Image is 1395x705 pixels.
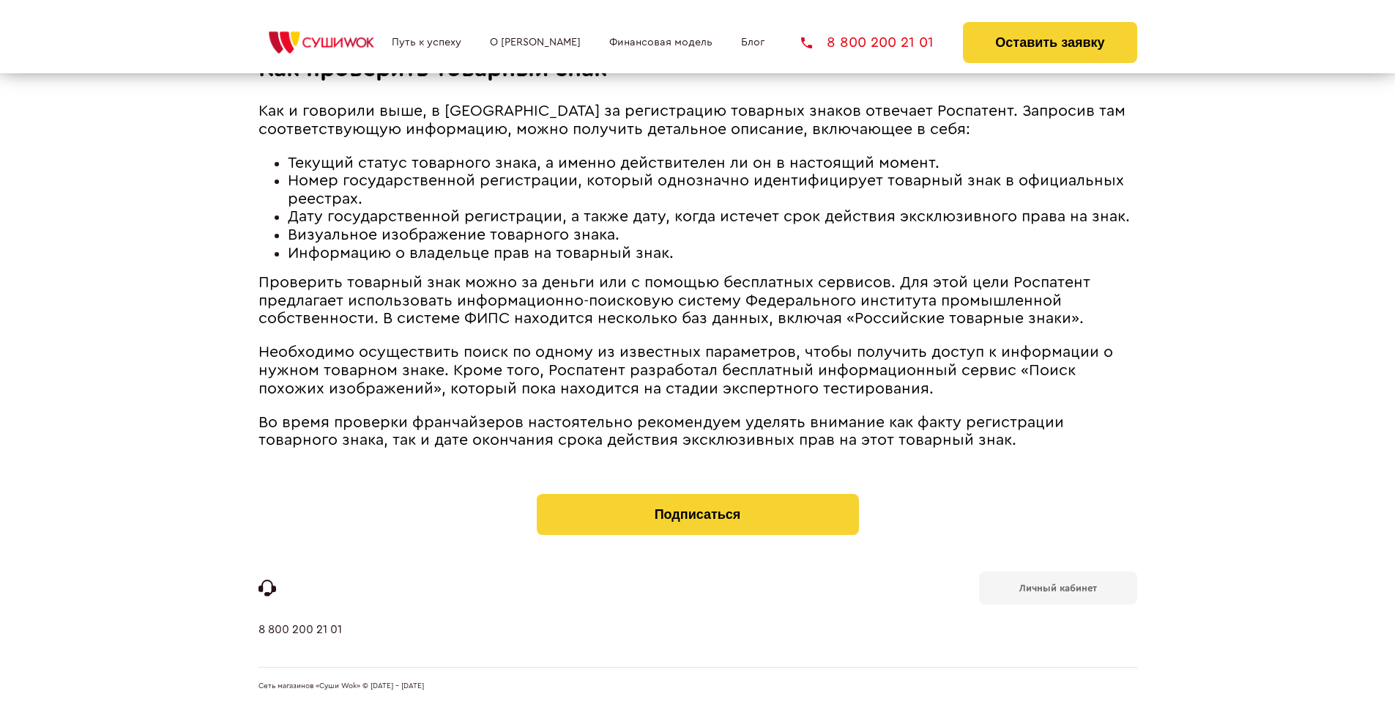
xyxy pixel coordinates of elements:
span: Как и говорили выше, в [GEOGRAPHIC_DATA] за регистрацию товарных знаков отвечает Роспатент. Запро... [258,103,1126,137]
span: 8 800 200 21 01 [827,35,934,50]
b: Личный кабинет [1019,583,1097,593]
a: Финансовая модель [609,37,713,48]
a: Блог [741,37,765,48]
a: Путь к успеху [392,37,461,48]
span: Текущий статус товарного знака, а именно действителен ли он в настоящий момент. [288,155,940,171]
span: Визуальное изображение товарного знака. [288,227,620,243]
a: 8 800 200 21 01 [801,35,934,50]
span: Во время проверки франчайзеров настоятельно рекомендуем уделять внимание как факту регистрации то... [258,415,1064,449]
span: Проверить товарный знак можно за деньги или с помощью бесплатных сервисов. Для этой цели Роспатен... [258,275,1090,326]
span: Сеть магазинов «Суши Wok» © [DATE] - [DATE] [258,682,424,691]
a: 8 800 200 21 01 [258,623,342,667]
a: О [PERSON_NAME] [490,37,581,48]
button: Подписаться [537,494,859,535]
button: Оставить заявку [963,22,1137,63]
span: Дату государственной регистрации, а также дату, когда истечет срок действия эксклюзивного права н... [288,209,1130,224]
span: Информацию о владельце прав на товарный знак. [288,246,674,261]
span: Номер государственной регистрации, который однозначно идентифицирует товарный знак в официальных ... [288,173,1124,207]
span: Необходимо осуществить поиск по одному из известных параметров, чтобы получить доступ к информаци... [258,344,1113,396]
a: Личный кабинет [979,572,1137,605]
